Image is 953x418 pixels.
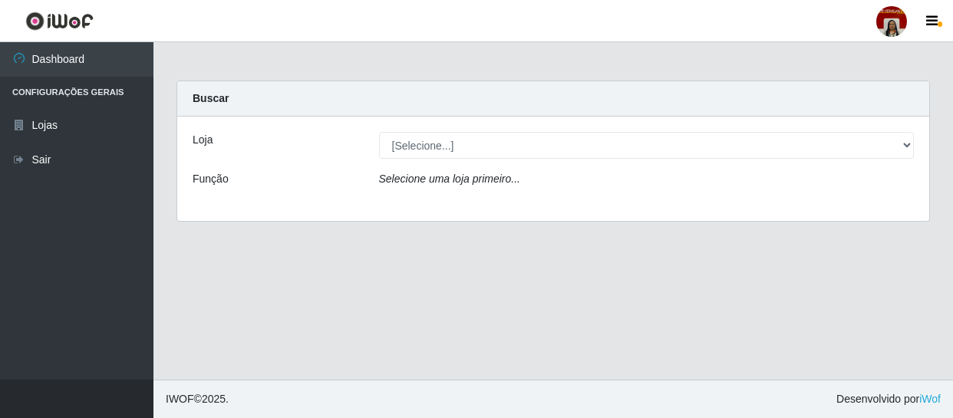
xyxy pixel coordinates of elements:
[166,391,229,407] span: © 2025 .
[193,171,229,187] label: Função
[193,92,229,104] strong: Buscar
[193,132,213,148] label: Loja
[166,393,194,405] span: IWOF
[379,173,520,185] i: Selecione uma loja primeiro...
[836,391,941,407] span: Desenvolvido por
[25,12,94,31] img: CoreUI Logo
[919,393,941,405] a: iWof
